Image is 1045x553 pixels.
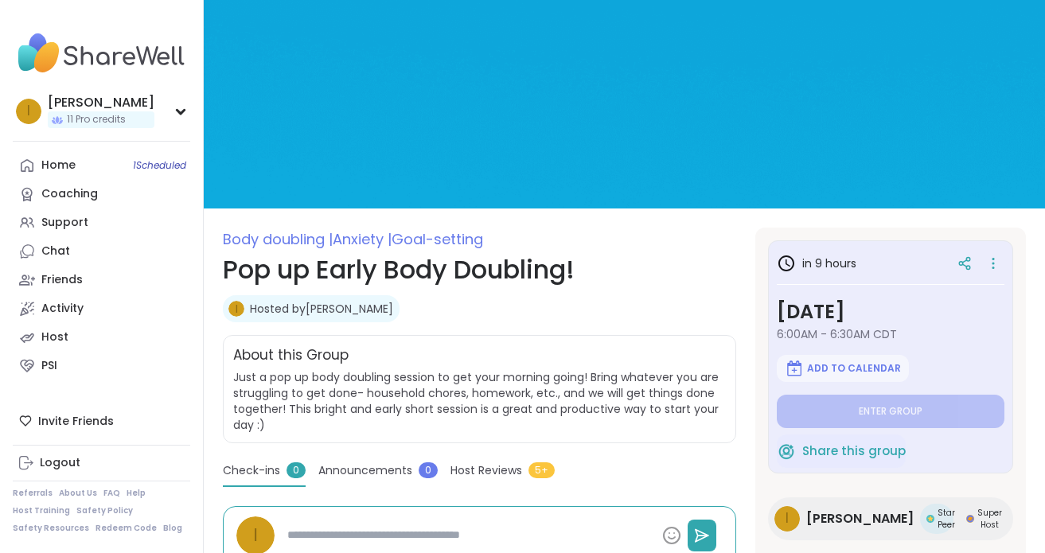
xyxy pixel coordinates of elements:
span: Goal-setting [392,229,483,249]
span: 5+ [528,462,555,478]
span: Anxiety | [333,229,392,249]
span: I [253,521,258,549]
span: I [27,101,30,122]
div: Chat [41,243,70,259]
a: Friends [13,266,190,294]
h2: About this Group [233,345,349,366]
a: Redeem Code [96,523,157,534]
img: ShareWell Logomark [785,359,804,378]
a: Help [127,488,146,499]
a: Hosted by[PERSON_NAME] [250,301,393,317]
span: I [786,508,789,529]
div: Invite Friends [13,407,190,435]
a: Host [13,323,190,352]
span: I [236,301,238,317]
span: Just a pop up body doubling session to get your morning going! Bring whatever you are struggling ... [233,369,726,433]
a: Support [13,208,190,237]
span: Announcements [318,462,412,479]
a: Safety Resources [13,523,89,534]
span: Enter group [859,405,922,418]
span: Body doubling | [223,229,333,249]
span: Check-ins [223,462,280,479]
a: Referrals [13,488,53,499]
a: Activity [13,294,190,323]
div: Activity [41,301,84,317]
div: Coaching [41,186,98,202]
div: [PERSON_NAME] [48,94,154,111]
span: Host Reviews [450,462,522,479]
a: Blog [163,523,182,534]
button: Enter group [777,395,1004,428]
span: 1 Scheduled [133,159,186,172]
a: About Us [59,488,97,499]
a: Safety Policy [76,505,133,516]
a: Home1Scheduled [13,151,190,180]
span: Add to Calendar [807,362,901,375]
div: Logout [40,455,80,471]
a: Logout [13,449,190,477]
div: PSI [41,358,57,374]
div: Support [41,215,88,231]
h3: [DATE] [777,298,1004,326]
span: 0 [419,462,438,478]
span: [PERSON_NAME] [806,509,914,528]
div: Host [41,329,68,345]
h1: Pop up Early Body Doubling! [223,251,736,289]
img: Super Host [966,515,974,523]
span: Super Host [977,507,1002,531]
a: Chat [13,237,190,266]
span: 6:00AM - 6:30AM CDT [777,326,1004,342]
img: ShareWell Nav Logo [13,25,190,81]
span: 11 Pro credits [67,113,126,127]
a: Host Training [13,505,70,516]
h3: in 9 hours [777,254,856,273]
img: ShareWell Logomark [777,442,796,461]
button: Add to Calendar [777,355,909,382]
div: Home [41,158,76,173]
span: Share this group [802,442,906,461]
div: Friends [41,272,83,288]
a: FAQ [103,488,120,499]
img: Star Peer [926,515,934,523]
a: Coaching [13,180,190,208]
a: PSI [13,352,190,380]
span: Star Peer [938,507,955,531]
span: 0 [287,462,306,478]
a: I[PERSON_NAME]Star PeerStar PeerSuper HostSuper Host [768,497,1013,540]
button: Share this group [777,434,906,468]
